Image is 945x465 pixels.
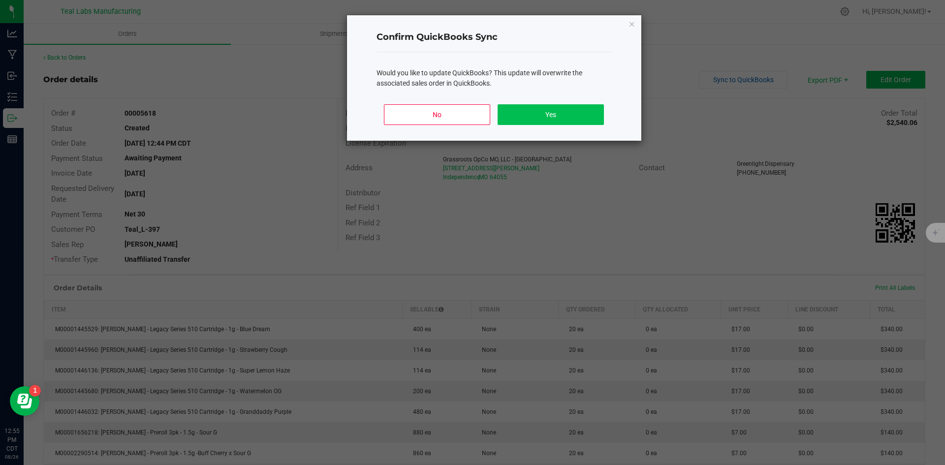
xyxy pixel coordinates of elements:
iframe: Resource center unread badge [29,385,41,397]
button: Close [629,18,635,30]
iframe: Resource center [10,386,39,416]
button: No [384,104,490,125]
button: Yes [498,104,603,125]
h4: Confirm QuickBooks Sync [377,31,612,44]
div: Would you like to update QuickBooks? This update will overwrite the associated sales order in Qui... [377,68,612,89]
